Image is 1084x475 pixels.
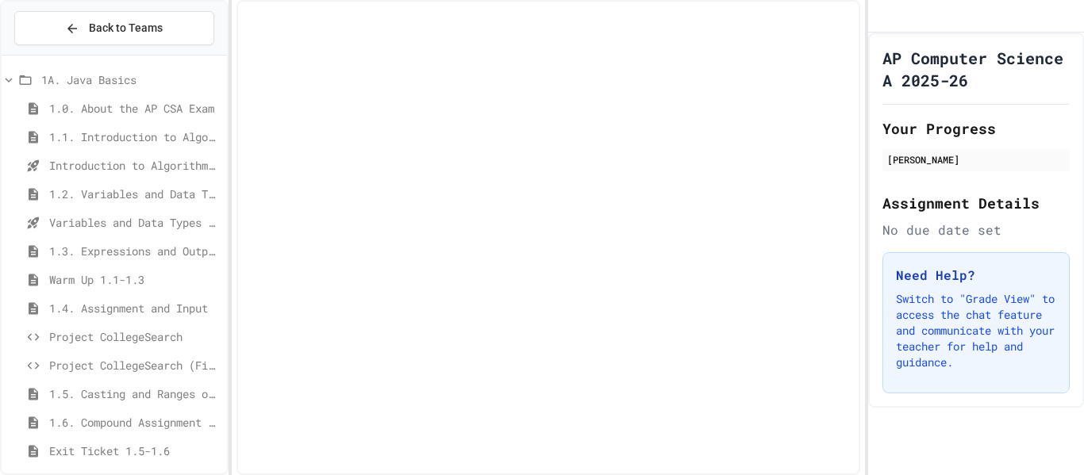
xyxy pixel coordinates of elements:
[896,266,1056,285] h3: Need Help?
[49,186,221,202] span: 1.2. Variables and Data Types
[49,100,221,117] span: 1.0. About the AP CSA Exam
[41,71,221,88] span: 1A. Java Basics
[49,128,221,145] span: 1.1. Introduction to Algorithms, Programming, and Compilers
[887,152,1065,167] div: [PERSON_NAME]
[49,385,221,402] span: 1.5. Casting and Ranges of Values
[49,157,221,174] span: Introduction to Algorithms, Programming, and Compilers
[49,414,221,431] span: 1.6. Compound Assignment Operators
[882,192,1070,214] h2: Assignment Details
[896,291,1056,370] p: Switch to "Grade View" to access the chat feature and communicate with your teacher for help and ...
[49,214,221,231] span: Variables and Data Types - Quiz
[49,271,221,288] span: Warm Up 1.1-1.3
[882,47,1070,91] h1: AP Computer Science A 2025-26
[49,442,221,459] span: Exit Ticket 1.5-1.6
[49,300,221,316] span: 1.4. Assignment and Input
[89,20,163,36] span: Back to Teams
[882,117,1070,140] h2: Your Progress
[882,220,1070,239] div: No due date set
[49,357,221,373] span: Project CollegeSearch (File Input)
[14,11,214,45] button: Back to Teams
[49,243,221,259] span: 1.3. Expressions and Output
[49,328,221,345] span: Project CollegeSearch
